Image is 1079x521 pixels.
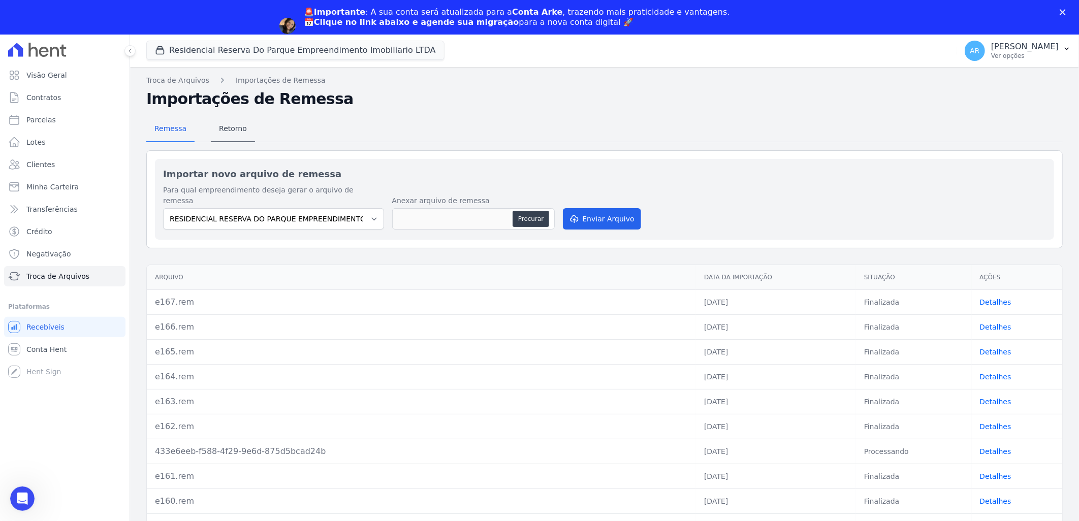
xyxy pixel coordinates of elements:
div: 433e6eeb-f588-4f29-9e6d-875d5bcad24b [155,445,688,458]
span: Contratos [26,92,61,103]
p: Ver opções [991,52,1059,60]
th: Ações [972,265,1062,290]
div: Plataformas [8,301,121,313]
a: Clientes [4,154,125,175]
a: Transferências [4,199,125,219]
a: Visão Geral [4,65,125,85]
b: Clique no link abaixo e agende sua migração [314,17,519,27]
div: e165.rem [155,346,688,358]
a: Importações de Remessa [236,75,326,86]
span: Retorno [213,118,253,139]
img: Profile image for Adriane [279,18,296,34]
td: [DATE] [696,315,856,340]
span: Conta Hent [26,344,67,354]
a: Remessa [146,116,195,143]
iframe: Intercom live chat [10,486,35,511]
h2: Importar novo arquivo de remessa [163,167,1046,181]
th: Data da Importação [696,265,856,290]
div: : A sua conta será atualizada para a , trazendo mais praticidade e vantagens. 📅 para a nova conta... [304,7,730,27]
button: Procurar [513,211,549,227]
td: Finalizada [856,365,972,389]
a: Negativação [4,244,125,264]
td: [DATE] [696,464,856,489]
span: Transferências [26,204,78,214]
td: Finalizada [856,464,972,489]
button: Enviar Arquivo [563,208,641,230]
a: Detalhes [980,323,1011,331]
td: Finalizada [856,340,972,365]
th: Situação [856,265,972,290]
span: Parcelas [26,115,56,125]
a: Detalhes [980,398,1011,406]
td: [DATE] [696,414,856,439]
span: Clientes [26,159,55,170]
a: Detalhes [980,472,1011,480]
button: AR [PERSON_NAME] Ver opções [957,37,1079,65]
a: Detalhes [980,447,1011,455]
td: Finalizada [856,315,972,340]
div: e166.rem [155,321,688,333]
a: Conta Hent [4,339,125,360]
a: Minha Carteira [4,177,125,197]
td: [DATE] [696,365,856,389]
label: Para qual empreendimento deseja gerar o arquivo de remessa [163,185,384,206]
span: Negativação [26,249,71,259]
th: Arquivo [147,265,696,290]
a: Agendar migração [304,34,388,45]
span: Lotes [26,137,46,147]
a: Contratos [4,87,125,108]
div: e164.rem [155,371,688,383]
span: Recebíveis [26,322,65,332]
b: Conta Arke [512,7,562,17]
div: e161.rem [155,470,688,482]
td: Processando [856,439,972,464]
div: e167.rem [155,296,688,308]
a: Detalhes [980,348,1011,356]
a: Detalhes [980,373,1011,381]
div: e163.rem [155,396,688,408]
a: Parcelas [4,110,125,130]
a: Troca de Arquivos [146,75,209,86]
td: [DATE] [696,340,856,365]
td: [DATE] [696,290,856,315]
div: Fechar [1060,9,1070,15]
span: AR [970,47,979,54]
a: Retorno [211,116,255,143]
td: [DATE] [696,439,856,464]
label: Anexar arquivo de remessa [392,196,555,206]
td: Finalizada [856,290,972,315]
h2: Importações de Remessa [146,90,1063,108]
span: Visão Geral [26,70,67,80]
td: [DATE] [696,389,856,414]
a: Detalhes [980,298,1011,306]
span: Troca de Arquivos [26,271,89,281]
span: Crédito [26,226,52,237]
span: Minha Carteira [26,182,79,192]
a: Detalhes [980,422,1011,431]
a: Lotes [4,132,125,152]
nav: Breadcrumb [146,75,1063,86]
td: Finalizada [856,489,972,514]
div: e162.rem [155,420,688,433]
b: 🚨Importante [304,7,365,17]
a: Detalhes [980,497,1011,505]
td: [DATE] [696,489,856,514]
td: Finalizada [856,414,972,439]
a: Crédito [4,221,125,242]
a: Troca de Arquivos [4,266,125,286]
div: e160.rem [155,495,688,507]
button: Residencial Reserva Do Parque Empreendimento Imobiliario LTDA [146,41,445,60]
td: Finalizada [856,389,972,414]
p: [PERSON_NAME] [991,42,1059,52]
span: Remessa [148,118,193,139]
a: Recebíveis [4,317,125,337]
